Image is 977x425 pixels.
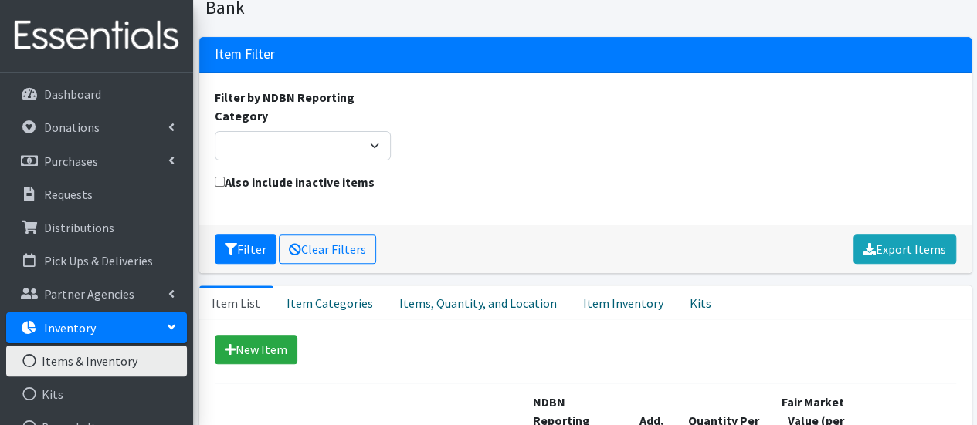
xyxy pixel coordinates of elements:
p: Pick Ups & Deliveries [44,253,153,268]
a: Partner Agencies [6,278,187,309]
a: Inventory [6,312,187,343]
img: HumanEssentials [6,10,187,62]
a: Items & Inventory [6,346,187,376]
a: Item Categories [273,285,386,319]
h3: Item Filter [215,46,275,62]
a: Kits [677,285,724,319]
p: Partner Agencies [44,286,134,302]
p: Purchases [44,153,98,169]
a: Donations [6,112,187,143]
a: Dashboard [6,79,187,110]
a: Requests [6,179,187,210]
a: Kits [6,379,187,410]
p: Dashboard [44,86,101,102]
button: Filter [215,234,276,264]
a: Item Inventory [570,285,677,319]
a: New Item [215,335,297,364]
a: Items, Quantity, and Location [386,285,570,319]
p: Requests [44,187,93,202]
label: Also include inactive items [215,173,375,191]
p: Donations [44,120,100,135]
p: Inventory [44,320,96,336]
a: Purchases [6,146,187,177]
a: Distributions [6,212,187,243]
a: Item List [199,285,273,319]
label: Filter by NDBN Reporting Category [215,88,392,125]
input: Also include inactive items [215,177,225,187]
a: Clear Filters [279,234,376,264]
a: Export Items [853,234,956,264]
p: Distributions [44,220,114,235]
a: Pick Ups & Deliveries [6,245,187,276]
